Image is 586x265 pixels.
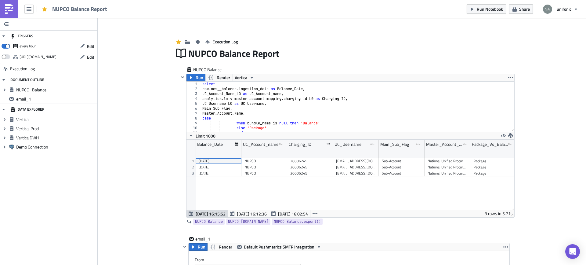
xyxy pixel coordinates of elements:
div: TRIGGERS [10,31,33,42]
span: Vertica [16,117,96,122]
span: Demo Connection [16,144,96,150]
div: 8 [186,116,201,121]
div: 1 [186,82,201,86]
span: Edit [87,43,94,50]
button: Vertica [233,74,256,81]
div: Master_Account_Name [426,140,463,149]
div: Sub-Account [382,170,421,176]
span: NUPCO Balance Report [52,6,108,13]
button: Default Pushmetrics SMTP Integration [235,243,324,251]
div: UC_Username [335,140,361,149]
span: Edit [87,54,94,60]
span: Run [196,74,203,81]
button: unifonic [539,2,581,16]
div: 2 [186,86,201,91]
div: [EMAIL_ADDRESS][DOMAIN_NAME] [336,164,376,170]
button: Run [186,74,205,81]
button: [DATE] 16:15:52 [186,210,228,217]
span: email_1 [16,96,96,102]
div: National Unified Procurement Company for Medical Supplies - Nupco [428,158,467,164]
span: NUPCO Balance Report [188,48,280,59]
div: 6 [186,106,201,111]
div: Sub-Account [382,164,421,170]
img: Avatar [542,4,553,14]
div: 10 [186,126,201,131]
div: every hour [20,42,36,51]
div: Package_Vs_Balance [472,140,508,149]
div: Balance_Date [197,140,223,149]
span: Default Pushmetrics SMTP Integration [244,243,314,251]
span: Execution Log [212,39,238,45]
div: 11 [186,131,201,135]
a: NUPCO_Balance [193,219,225,225]
button: Limit 1000 [186,132,218,139]
div: 20006245 [290,164,330,170]
span: Vertica [235,74,247,81]
div: UC_Account_name [243,140,278,149]
div: 3 [186,91,201,96]
span: [DATE] 16:12:36 [237,211,267,217]
div: National Unified Procurement Company for Medical Supplies - Nupco [428,170,467,176]
button: Render [207,243,235,251]
span: NUPCO_Balance [195,219,223,225]
button: Edit [77,52,97,62]
span: Share [519,6,530,12]
span: [DATE] 16:02:54 [278,211,308,217]
button: [DATE] 16:12:36 [228,210,269,217]
span: NUPCO Balance [193,67,222,73]
img: PushMetrics [4,4,14,14]
div: 20006245 [290,170,330,176]
span: [DATE] 16:15:52 [196,211,226,217]
span: Render [217,74,230,81]
div: DOCUMENT OUTLINE [10,74,44,85]
span: Run [198,243,205,251]
span: Execution Log [10,63,35,74]
button: Hide content [179,74,186,81]
div: Main_Sub_Flag [380,140,409,149]
button: Run [189,243,208,251]
span: NUPCO_Balance [16,87,96,93]
button: Run Notebook [467,4,506,14]
span: Vertica-Prod [16,126,96,131]
button: Render [205,74,233,81]
div: NUPCO [244,158,284,164]
div: Charging_ID [289,140,311,149]
div: Sub-Account [382,158,421,164]
span: NUPCO_[DOMAIN_NAME] [228,219,269,225]
span: Limit 1000 [196,133,215,139]
span: Run Notebook [477,6,503,12]
div: Package [473,164,513,170]
div: NUPCO [244,170,284,176]
body: Rich Text Area. Press ALT-0 for help. [2,2,306,21]
div: 7 [186,111,201,116]
div: [DATE] [199,158,238,164]
p: Please find the NUPCO Balance Report attached [2,16,306,21]
div: DATA EXPLORER [10,104,44,115]
div: 3 rows in 5.71s [485,210,513,217]
a: NUPCO_[DOMAIN_NAME] [226,219,270,225]
div: NUPCO [244,164,284,170]
span: NUPCO_Balance.export() [274,219,321,225]
button: Edit [77,42,97,51]
div: Open Intercom Messenger [565,244,580,259]
div: Package [473,170,513,176]
span: Render [219,243,232,251]
button: Share [509,4,533,14]
div: Package [473,158,513,164]
span: email_1 [195,236,220,242]
button: Hide content [181,243,188,250]
button: Execution Log [202,37,241,46]
div: 4 [186,96,201,101]
span: unifonic [557,6,571,12]
div: [EMAIL_ADDRESS][DOMAIN_NAME] [336,170,376,176]
div: 9 [186,121,201,126]
div: [DATE] [199,164,238,170]
a: NUPCO_Balance.export() [272,219,323,225]
label: From [195,257,509,263]
div: [DATE] [199,170,238,176]
button: [DATE] 16:02:54 [269,210,310,217]
div: 20006245 [290,158,330,164]
span: Vertica DWH [16,135,96,141]
div: https://pushmetrics.io/api/v1/report/75rg7PWrBM/webhook?token=ce653211d895492989e9c46dbb39a845 [20,52,56,61]
div: National Unified Procurement Company for Medical Supplies - Nupco [428,164,467,170]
